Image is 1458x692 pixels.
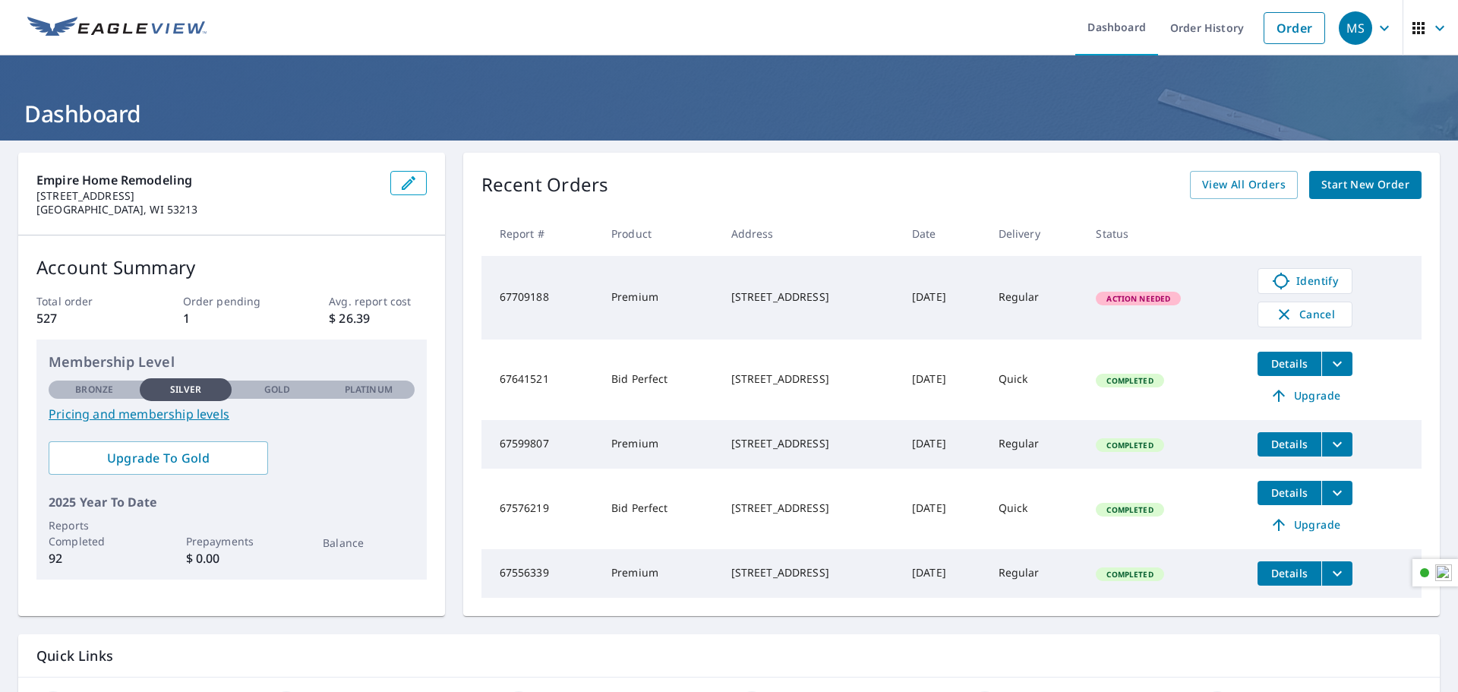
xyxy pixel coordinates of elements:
p: Silver [170,383,202,397]
td: Premium [599,420,719,469]
div: MS [1339,11,1372,45]
td: Regular [986,256,1084,340]
p: Order pending [183,293,280,309]
div: [STREET_ADDRESS] [731,501,888,516]
p: Gold [264,383,290,397]
a: Pricing and membership levels [49,405,415,423]
td: Premium [599,256,719,340]
td: 67556339 [481,549,599,598]
button: detailsBtn-67576219 [1258,481,1321,505]
td: 67599807 [481,420,599,469]
button: filesDropdownBtn-67556339 [1321,561,1352,586]
td: Bid Perfect [599,340,719,420]
p: Account Summary [36,254,427,281]
p: Platinum [345,383,393,397]
span: Completed [1097,375,1162,386]
p: Reports Completed [49,517,140,549]
p: Quick Links [36,646,1422,665]
button: filesDropdownBtn-67599807 [1321,432,1352,457]
td: 67709188 [481,256,599,340]
span: Details [1267,485,1312,500]
div: [STREET_ADDRESS] [731,565,888,580]
td: [DATE] [900,469,986,549]
a: Upgrade [1258,513,1352,537]
span: Completed [1097,569,1162,580]
td: [DATE] [900,549,986,598]
td: 67576219 [481,469,599,549]
span: Cancel [1273,305,1336,324]
a: Order [1264,12,1325,44]
span: Start New Order [1321,175,1409,194]
td: Premium [599,549,719,598]
p: 1 [183,309,280,327]
a: Identify [1258,268,1352,294]
span: Details [1267,356,1312,371]
th: Report # [481,211,599,256]
p: 2025 Year To Date [49,493,415,511]
a: Upgrade To Gold [49,441,268,475]
p: 92 [49,549,140,567]
p: Membership Level [49,352,415,372]
p: $ 26.39 [329,309,426,327]
p: Recent Orders [481,171,609,199]
button: detailsBtn-67556339 [1258,561,1321,586]
button: filesDropdownBtn-67641521 [1321,352,1352,376]
p: Total order [36,293,134,309]
td: [DATE] [900,256,986,340]
p: Balance [323,535,414,551]
td: Bid Perfect [599,469,719,549]
p: $ 0.00 [186,549,277,567]
span: Identify [1267,272,1343,290]
span: Details [1267,566,1312,580]
a: Upgrade [1258,384,1352,408]
div: [STREET_ADDRESS] [731,289,888,305]
span: Upgrade To Gold [61,450,256,466]
p: Bronze [75,383,113,397]
th: Status [1084,211,1245,256]
a: Start New Order [1309,171,1422,199]
div: [STREET_ADDRESS] [731,436,888,451]
p: [GEOGRAPHIC_DATA], WI 53213 [36,203,378,216]
button: filesDropdownBtn-67576219 [1321,481,1352,505]
a: View All Orders [1190,171,1298,199]
span: Upgrade [1267,516,1343,534]
span: Action Needed [1097,293,1179,304]
h1: Dashboard [18,98,1440,129]
td: [DATE] [900,420,986,469]
button: detailsBtn-67641521 [1258,352,1321,376]
p: Prepayments [186,533,277,549]
th: Date [900,211,986,256]
p: 527 [36,309,134,327]
td: Quick [986,469,1084,549]
span: Upgrade [1267,387,1343,405]
span: Completed [1097,504,1162,515]
p: [STREET_ADDRESS] [36,189,378,203]
td: Regular [986,549,1084,598]
span: View All Orders [1202,175,1286,194]
span: Completed [1097,440,1162,450]
td: 67641521 [481,340,599,420]
div: [STREET_ADDRESS] [731,371,888,387]
th: Address [719,211,900,256]
td: Quick [986,340,1084,420]
span: Details [1267,437,1312,451]
button: detailsBtn-67599807 [1258,432,1321,457]
p: Empire Home Remodeling [36,171,378,189]
th: Product [599,211,719,256]
button: Cancel [1258,302,1352,327]
img: EV Logo [27,17,207,39]
p: Avg. report cost [329,293,426,309]
th: Delivery [986,211,1084,256]
td: Regular [986,420,1084,469]
td: [DATE] [900,340,986,420]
